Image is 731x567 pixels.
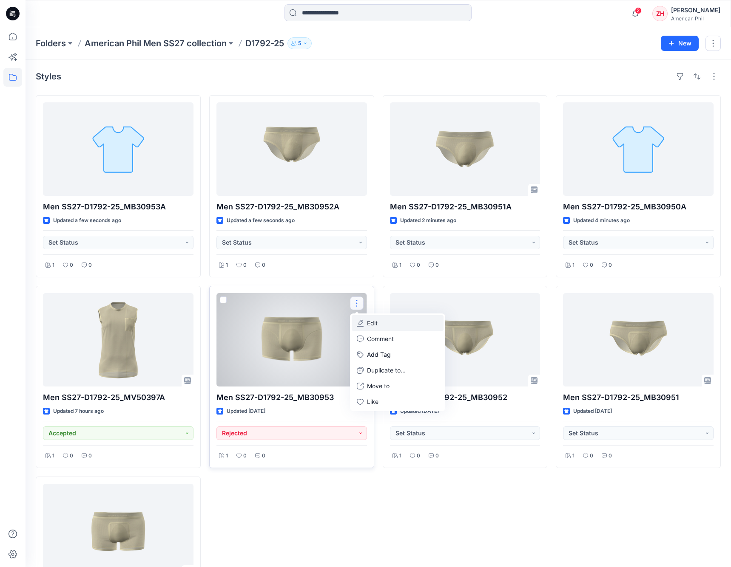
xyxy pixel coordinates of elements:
[53,216,121,225] p: Updated a few seconds ago
[52,261,54,270] p: 1
[563,201,714,213] p: Men SS27-D1792-25_MB30950A
[435,261,439,270] p: 0
[226,261,228,270] p: 1
[245,37,284,49] p: D1792-25
[53,407,104,416] p: Updated 7 hours ago
[43,201,193,213] p: Men SS27-D1792-25_MB30953A
[243,451,247,460] p: 0
[216,293,367,386] a: Men SS27-D1792-25_MB30953
[70,451,73,460] p: 0
[88,451,92,460] p: 0
[399,451,401,460] p: 1
[367,397,378,406] p: Like
[352,347,444,362] button: Add Tag
[36,37,66,49] a: Folders
[216,201,367,213] p: Men SS27-D1792-25_MB30952A
[85,37,227,49] a: American Phil Men SS27 collection
[227,407,265,416] p: Updated [DATE]
[671,5,720,15] div: [PERSON_NAME]
[390,201,540,213] p: Men SS27-D1792-25_MB30951A
[590,261,593,270] p: 0
[435,451,439,460] p: 0
[390,102,540,196] a: Men SS27-D1792-25_MB30951A
[262,261,265,270] p: 0
[652,6,668,21] div: ZH
[573,216,630,225] p: Updated 4 minutes ago
[216,392,367,403] p: Men SS27-D1792-25_MB30953
[671,15,720,22] div: American Phil
[573,407,612,416] p: Updated [DATE]
[417,261,420,270] p: 0
[287,37,312,49] button: 5
[367,381,390,390] p: Move to
[390,293,540,386] a: Men SS27-D1792-25_MB30952
[36,71,61,82] h4: Styles
[609,261,612,270] p: 0
[609,451,612,460] p: 0
[243,261,247,270] p: 0
[43,102,193,196] a: Men SS27-D1792-25_MB30953A
[227,216,295,225] p: Updated a few seconds ago
[563,392,714,403] p: Men SS27-D1792-25_MB30951
[572,261,575,270] p: 1
[399,261,401,270] p: 1
[216,102,367,196] a: Men SS27-D1792-25_MB30952A
[367,319,378,327] p: Edit
[563,293,714,386] a: Men SS27-D1792-25_MB30951
[563,102,714,196] a: Men SS27-D1792-25_MB30950A
[43,293,193,386] a: Men SS27-D1792-25_MV50397A
[417,451,420,460] p: 0
[298,39,301,48] p: 5
[390,392,540,403] p: Men SS27-D1792-25_MB30952
[635,7,642,14] span: 2
[352,315,444,331] a: Edit
[661,36,699,51] button: New
[400,216,456,225] p: Updated 2 minutes ago
[70,261,73,270] p: 0
[572,451,575,460] p: 1
[88,261,92,270] p: 0
[52,451,54,460] p: 1
[226,451,228,460] p: 1
[43,392,193,403] p: Men SS27-D1792-25_MV50397A
[367,366,406,375] p: Duplicate to...
[262,451,265,460] p: 0
[590,451,593,460] p: 0
[400,407,439,416] p: Updated [DATE]
[367,334,394,343] p: Comment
